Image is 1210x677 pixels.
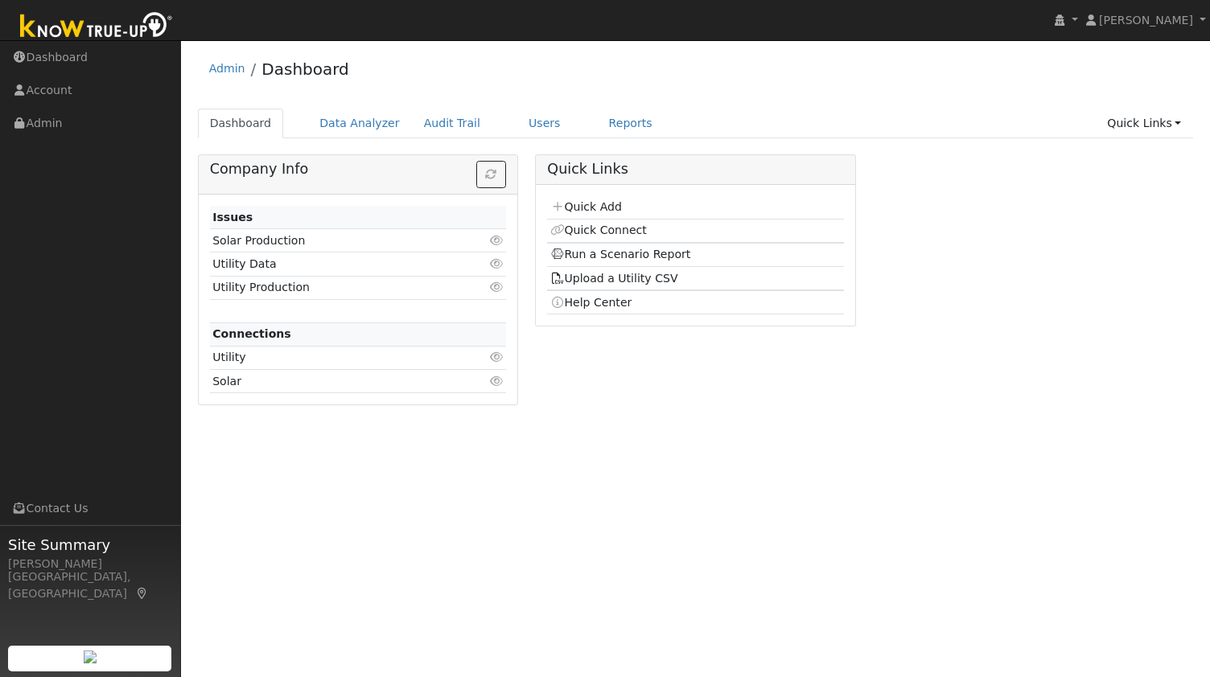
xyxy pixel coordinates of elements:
a: Dashboard [198,109,284,138]
a: Admin [209,62,245,75]
a: Reports [597,109,665,138]
a: Quick Connect [550,224,647,236]
strong: Connections [212,327,291,340]
img: retrieve [84,650,97,663]
a: Dashboard [261,59,349,79]
i: Click to view [489,375,504,387]
a: Run a Scenario Report [550,248,691,261]
h5: Company Info [210,161,506,178]
a: Map [135,587,150,600]
i: Click to view [489,258,504,269]
a: Upload a Utility CSV [550,272,678,285]
td: Utility Data [210,252,459,276]
div: [PERSON_NAME] [8,556,172,572]
img: Know True-Up [12,9,181,45]
i: Click to view [489,351,504,363]
td: Utility [210,346,459,369]
a: Quick Add [550,200,622,213]
div: [GEOGRAPHIC_DATA], [GEOGRAPHIC_DATA] [8,568,172,602]
span: Site Summary [8,534,172,556]
td: Solar Production [210,229,459,252]
h5: Quick Links [547,161,843,178]
a: Quick Links [1095,109,1193,138]
td: Solar [210,370,459,393]
td: Utility Production [210,276,459,299]
a: Users [517,109,573,138]
i: Click to view [489,281,504,293]
a: Audit Trail [412,109,492,138]
span: [PERSON_NAME] [1099,14,1193,27]
a: Help Center [550,296,632,309]
i: Click to view [489,235,504,246]
a: Data Analyzer [307,109,412,138]
strong: Issues [212,211,253,224]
